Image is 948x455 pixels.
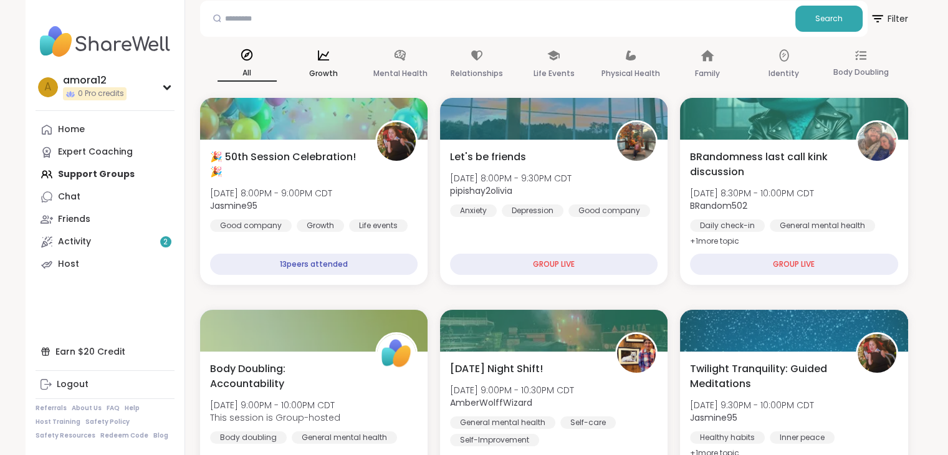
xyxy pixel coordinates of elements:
[36,340,175,363] div: Earn $20 Credit
[795,6,863,32] button: Search
[870,4,908,34] span: Filter
[770,219,875,232] div: General mental health
[309,66,338,81] p: Growth
[36,404,67,413] a: Referrals
[44,79,51,95] span: a
[690,150,841,180] span: BRandomness last call kink discussion
[36,431,95,440] a: Safety Resources
[210,219,292,232] div: Good company
[617,122,656,161] img: pipishay2olivia
[36,20,175,64] img: ShareWell Nav Logo
[502,204,563,217] div: Depression
[58,236,91,248] div: Activity
[533,66,574,81] p: Life Events
[63,74,127,87] div: amora12
[690,219,765,232] div: Daily check-in
[858,334,896,373] img: Jasmine95
[770,431,835,444] div: Inner peace
[125,404,140,413] a: Help
[833,65,888,80] p: Body Doubling
[690,411,737,424] b: Jasmine95
[58,213,90,226] div: Friends
[210,362,361,391] span: Body Doubling: Accountability
[210,254,418,275] div: 13 peers attended
[36,373,175,396] a: Logout
[36,253,175,275] a: Host
[210,187,332,199] span: [DATE] 8:00PM - 9:00PM CDT
[690,399,814,411] span: [DATE] 9:30PM - 10:00PM CDT
[450,204,497,217] div: Anxiety
[815,13,843,24] span: Search
[210,411,340,424] span: This session is Group-hosted
[153,431,168,440] a: Blog
[451,66,503,81] p: Relationships
[85,418,130,426] a: Safety Policy
[210,199,257,212] b: Jasmine95
[450,254,658,275] div: GROUP LIVE
[377,122,416,161] img: Jasmine95
[858,122,896,161] img: BRandom502
[450,362,543,376] span: [DATE] Night Shift!
[36,231,175,253] a: Activity2
[450,150,526,165] span: Let's be friends
[58,146,133,158] div: Expert Coaching
[373,66,428,81] p: Mental Health
[450,184,512,197] b: pipishay2olivia
[768,66,799,81] p: Identity
[210,150,361,180] span: 🎉 50th Session Celebration! 🎉
[349,219,408,232] div: Life events
[163,237,168,247] span: 2
[36,186,175,208] a: Chat
[690,254,898,275] div: GROUP LIVE
[36,141,175,163] a: Expert Coaching
[377,334,416,373] img: ShareWell
[450,416,555,429] div: General mental health
[568,204,650,217] div: Good company
[690,187,814,199] span: [DATE] 8:30PM - 10:00PM CDT
[58,123,85,136] div: Home
[690,199,747,212] b: BRandom502
[297,219,344,232] div: Growth
[57,378,89,391] div: Logout
[58,191,80,203] div: Chat
[36,208,175,231] a: Friends
[690,362,841,391] span: Twilight Tranquility: Guided Meditations
[36,118,175,141] a: Home
[218,65,277,82] p: All
[870,1,908,37] button: Filter
[78,89,124,99] span: 0 Pro credits
[560,416,616,429] div: Self-care
[36,418,80,426] a: Host Training
[450,384,574,396] span: [DATE] 9:00PM - 10:30PM CDT
[210,431,287,444] div: Body doubling
[107,404,120,413] a: FAQ
[450,172,572,184] span: [DATE] 8:00PM - 9:30PM CDT
[450,434,539,446] div: Self-Improvement
[450,396,532,409] b: AmberWolffWizard
[601,66,660,81] p: Physical Health
[695,66,720,81] p: Family
[58,258,79,271] div: Host
[72,404,102,413] a: About Us
[100,431,148,440] a: Redeem Code
[210,399,340,411] span: [DATE] 9:00PM - 10:00PM CDT
[292,431,397,444] div: General mental health
[690,431,765,444] div: Healthy habits
[617,334,656,373] img: AmberWolffWizard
